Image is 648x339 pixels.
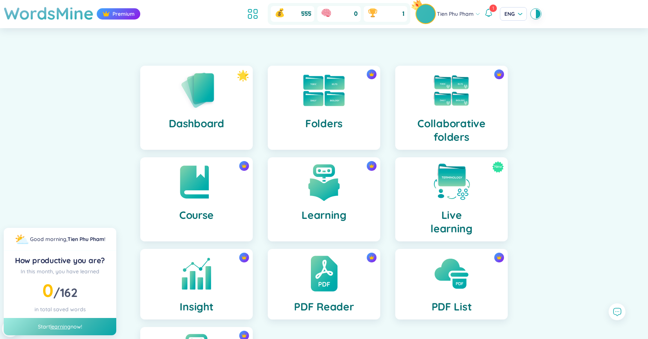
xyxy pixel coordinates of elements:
span: 0 [42,279,53,301]
h4: Dashboard [169,117,224,130]
img: crown icon [496,255,502,260]
div: In this month, you have learned [10,267,110,276]
div: Premium [97,8,140,20]
span: / [53,285,78,300]
h4: PDF Reader [294,300,354,313]
h4: Insight [180,300,213,313]
h4: PDF List [432,300,472,313]
div: ! [30,235,105,243]
span: Tien Phu Pham [437,10,474,18]
a: Dashboard [133,66,260,150]
a: crown iconPDF List [388,249,515,319]
a: NewLivelearning [388,157,515,241]
img: crown icon [241,163,247,169]
span: Good morning , [30,236,67,243]
img: crown icon [369,163,374,169]
a: avatarpro [416,5,437,23]
img: crown icon [496,72,502,77]
span: 1 [492,5,494,11]
a: Tien Phu Pham [67,236,104,243]
img: crown icon [241,255,247,260]
h4: Folders [305,117,343,130]
h4: Learning [301,208,346,222]
a: crown iconCollaborative folders [388,66,515,150]
img: crown icon [369,255,374,260]
span: 555 [301,10,311,18]
a: crown iconInsight [133,249,260,319]
div: in total saved words [10,305,110,313]
span: ENG [504,10,522,18]
img: crown icon [102,10,110,18]
h4: Collaborative folders [401,117,502,144]
h4: Live learning [430,208,472,235]
a: crown iconFolders [260,66,388,150]
a: learning [50,323,70,330]
span: 0 [354,10,358,18]
a: crown iconPDF Reader [260,249,388,319]
h4: Course [179,208,214,222]
img: avatar [416,5,435,23]
img: crown icon [241,333,247,338]
img: crown icon [369,72,374,77]
span: 162 [60,285,78,300]
div: How productive you are? [10,255,110,266]
sup: 1 [489,5,497,12]
a: crown iconCourse [133,157,260,241]
div: Start now! [4,318,116,335]
a: crown iconLearning [260,157,388,241]
span: New [494,161,502,173]
span: 1 [402,10,404,18]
